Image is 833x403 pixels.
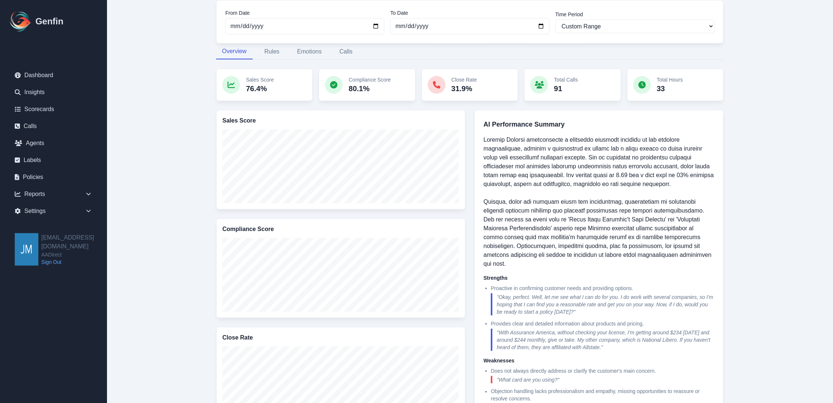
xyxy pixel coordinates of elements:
[9,10,32,33] img: Logo
[15,233,38,266] img: jmendoza@aadirect.com
[349,76,391,83] p: Compliance Score
[9,153,98,168] a: Labels
[491,376,715,383] blockquote: " What card are you using? "
[556,11,715,18] label: Time Period
[491,293,715,316] blockquote: " Okay, perfect. Well, let me see what I can do for you. I do work with several companies, so I'm...
[452,76,477,83] p: Close Rate
[484,119,715,130] h3: AI Performance Summary
[9,187,98,201] div: Reports
[222,225,459,234] h3: Compliance Score
[491,320,715,327] p: Provides clear and detailed information about products and pricing.
[333,44,359,59] button: Calls
[491,367,715,375] p: Does not always directly address or clarify the customer's main concern.
[9,102,98,117] a: Scorecards
[657,76,683,83] p: Total Hours
[484,357,715,364] h5: Weaknesses
[216,44,253,59] button: Overview
[349,83,391,94] p: 80.1%
[291,44,328,59] button: Emotions
[9,119,98,134] a: Calls
[390,9,549,17] label: To Date
[35,15,63,27] h1: Genfin
[9,204,98,218] div: Settings
[484,274,715,282] h5: Strengths
[246,76,274,83] p: Sales Score
[225,9,384,17] label: From Date
[491,285,715,292] p: Proactive in confirming customer needs and providing options.
[246,83,274,94] p: 76.4%
[554,83,578,94] p: 91
[9,170,98,185] a: Policies
[657,83,683,94] p: 33
[491,388,715,403] p: Objection handling lacks professionalism and empathy, missing opportunities to reassure or resolv...
[484,135,715,268] p: Loremip Dolorsi ametconsecte a elitseddo eiusmodt incididu ut lab etdolore magnaaliquae, adminim ...
[554,76,578,83] p: Total Calls
[41,233,107,251] h2: [EMAIL_ADDRESS][DOMAIN_NAME]
[222,116,459,125] h3: Sales Score
[41,251,107,258] span: AADirect
[259,44,286,59] button: Rules
[9,68,98,83] a: Dashboard
[222,333,459,342] h3: Close Rate
[9,136,98,151] a: Agents
[452,83,477,94] p: 31.9%
[9,85,98,100] a: Insights
[491,329,715,351] blockquote: " With Assurance America, without checking your license, I'm getting around $234 [DATE] and aroun...
[41,258,107,266] a: Sign Out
